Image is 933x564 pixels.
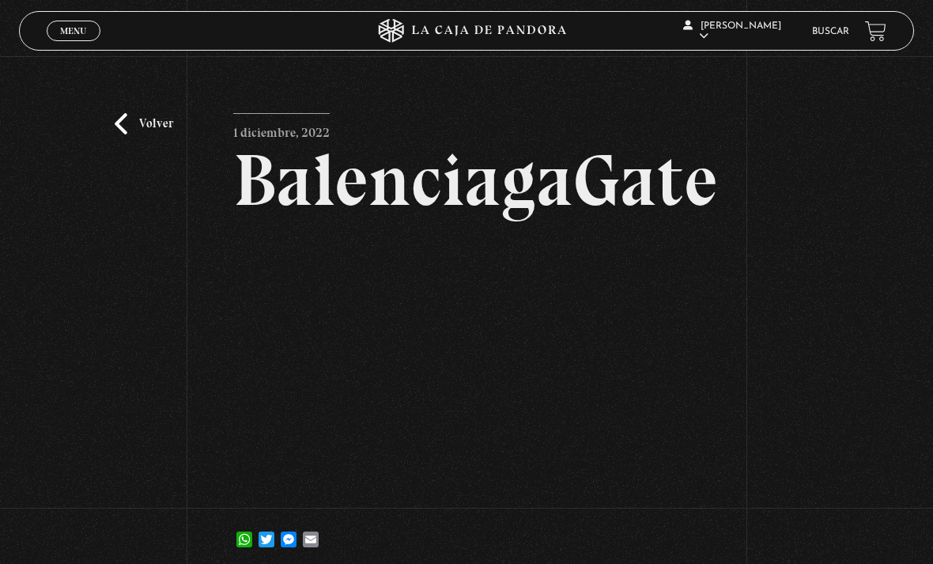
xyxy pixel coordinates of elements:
a: Messenger [278,516,300,547]
a: WhatsApp [233,516,255,547]
a: Twitter [255,516,278,547]
p: 1 diciembre, 2022 [233,113,330,145]
h2: BalenciagaGate [233,144,699,217]
span: Cerrar [55,40,93,51]
a: View your shopping cart [865,21,886,42]
a: Buscar [812,27,849,36]
span: Menu [60,26,86,36]
span: [PERSON_NAME] [683,21,781,41]
a: Email [300,516,322,547]
a: Volver [115,113,173,134]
